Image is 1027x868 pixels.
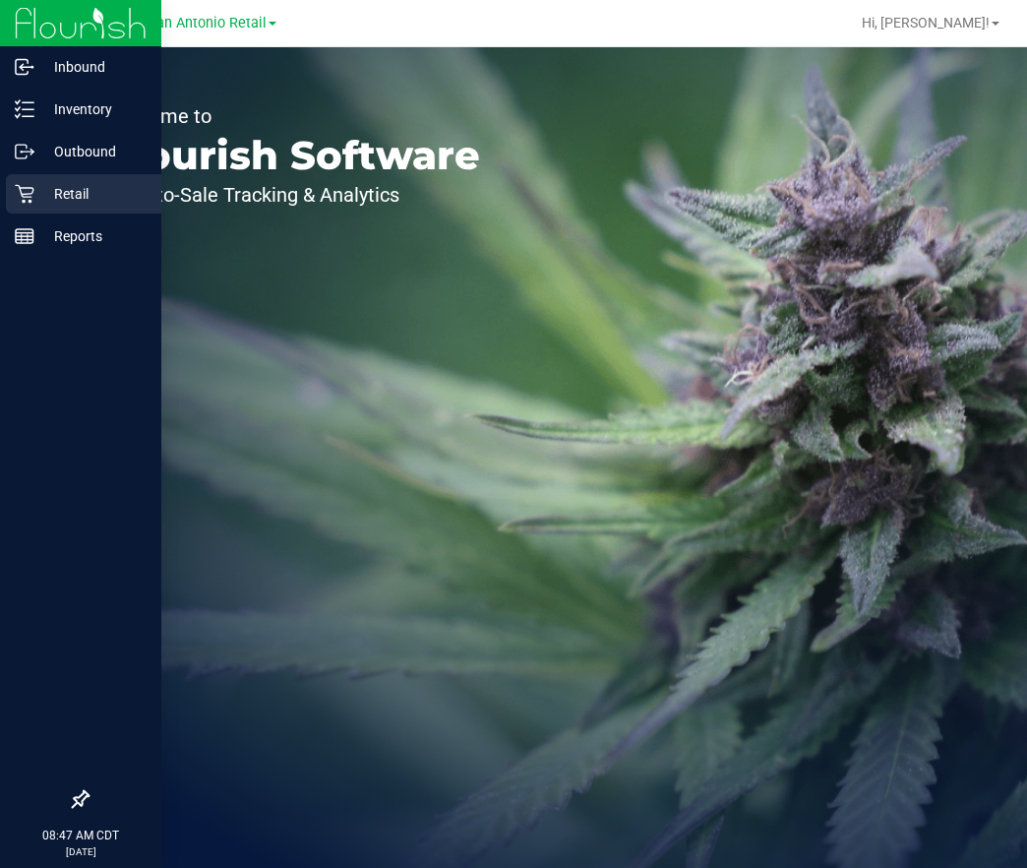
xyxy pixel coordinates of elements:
span: Hi, [PERSON_NAME]! [862,15,990,31]
span: TX San Antonio Retail [126,15,267,31]
p: 08:47 AM CDT [9,827,152,844]
inline-svg: Reports [15,226,34,246]
p: Seed-to-Sale Tracking & Analytics [106,185,480,205]
p: Inventory [34,97,152,121]
inline-svg: Inbound [15,57,34,77]
p: Inbound [34,55,152,79]
p: Retail [34,182,152,206]
p: [DATE] [9,844,152,859]
p: Welcome to [106,106,480,126]
inline-svg: Retail [15,184,34,204]
p: Reports [34,224,152,248]
inline-svg: Outbound [15,142,34,161]
p: Outbound [34,140,152,163]
inline-svg: Inventory [15,99,34,119]
p: Flourish Software [106,136,480,175]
